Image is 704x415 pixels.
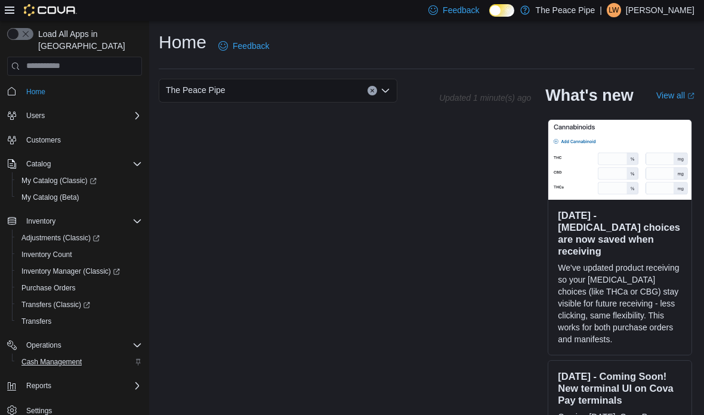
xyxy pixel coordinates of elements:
a: Adjustments (Classic) [12,230,147,246]
h1: Home [159,30,206,54]
button: Reports [21,379,56,393]
span: Inventory [21,214,142,228]
span: My Catalog (Classic) [21,176,97,185]
span: Purchase Orders [17,281,142,295]
span: Cash Management [21,357,82,367]
span: Reports [21,379,142,393]
span: Customers [26,135,61,145]
span: Inventory [26,216,55,226]
h2: What's new [545,86,633,105]
button: Catalog [21,157,55,171]
span: Inventory Count [21,250,72,259]
span: Operations [21,338,142,352]
p: The Peace Pipe [536,3,595,17]
button: Customers [2,131,147,148]
button: Inventory [21,214,60,228]
span: Home [21,84,142,99]
a: Feedback [214,34,274,58]
button: Cash Management [12,354,147,370]
span: Customers [21,132,142,147]
span: Transfers [17,314,142,329]
button: My Catalog (Beta) [12,189,147,206]
span: The Peace Pipe [166,83,226,97]
span: Catalog [21,157,142,171]
span: Users [21,109,142,123]
a: Transfers [17,314,56,329]
button: Inventory [2,213,147,230]
span: Transfers (Classic) [17,298,142,312]
a: Cash Management [17,355,87,369]
span: LW [609,3,619,17]
button: Catalog [2,156,147,172]
a: My Catalog (Classic) [17,174,101,188]
span: Cash Management [17,355,142,369]
button: Open list of options [381,86,390,95]
a: Inventory Manager (Classic) [12,263,147,280]
span: My Catalog (Beta) [17,190,142,205]
span: Users [26,111,45,120]
span: Inventory Manager (Classic) [21,267,120,276]
h3: [DATE] - [MEDICAL_DATA] choices are now saved when receiving [558,209,682,257]
button: Transfers [12,313,147,330]
img: Cova [24,4,77,16]
button: Operations [2,337,147,354]
a: Customers [21,133,66,147]
input: Dark Mode [489,4,514,17]
button: Users [2,107,147,124]
a: Purchase Orders [17,281,81,295]
a: Transfers (Classic) [17,298,95,312]
a: Inventory Count [17,247,77,262]
p: [PERSON_NAME] [626,3,694,17]
span: Transfers (Classic) [21,300,90,309]
a: Home [21,85,50,99]
a: View allExternal link [656,91,694,100]
span: Purchase Orders [21,283,76,293]
span: Inventory Manager (Classic) [17,264,142,278]
button: Home [2,83,147,100]
span: Transfers [21,317,51,326]
span: Inventory Count [17,247,142,262]
h3: [DATE] - Coming Soon! New terminal UI on Cova Pay terminals [558,370,682,406]
span: Reports [26,381,51,391]
button: Purchase Orders [12,280,147,296]
span: Home [26,87,45,97]
button: Operations [21,338,66,352]
a: Inventory Manager (Classic) [17,264,125,278]
svg: External link [687,92,694,100]
p: Updated 1 minute(s) ago [439,93,531,103]
span: Feedback [443,4,479,16]
button: Inventory Count [12,246,147,263]
p: We've updated product receiving so your [MEDICAL_DATA] choices (like THCa or CBG) stay visible fo... [558,262,682,345]
span: My Catalog (Classic) [17,174,142,188]
button: Reports [2,377,147,394]
span: Adjustments (Classic) [21,233,100,243]
p: | [600,3,602,17]
a: Transfers (Classic) [12,296,147,313]
span: Adjustments (Classic) [17,231,142,245]
span: My Catalog (Beta) [21,193,79,202]
span: Catalog [26,159,51,169]
button: Users [21,109,50,123]
span: Operations [26,340,61,350]
a: My Catalog (Classic) [12,172,147,189]
span: Load All Apps in [GEOGRAPHIC_DATA] [33,28,142,52]
div: Lynsey Williamson [607,3,621,17]
a: My Catalog (Beta) [17,190,84,205]
a: Adjustments (Classic) [17,231,104,245]
button: Clear input [368,86,377,95]
span: Feedback [233,40,269,52]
